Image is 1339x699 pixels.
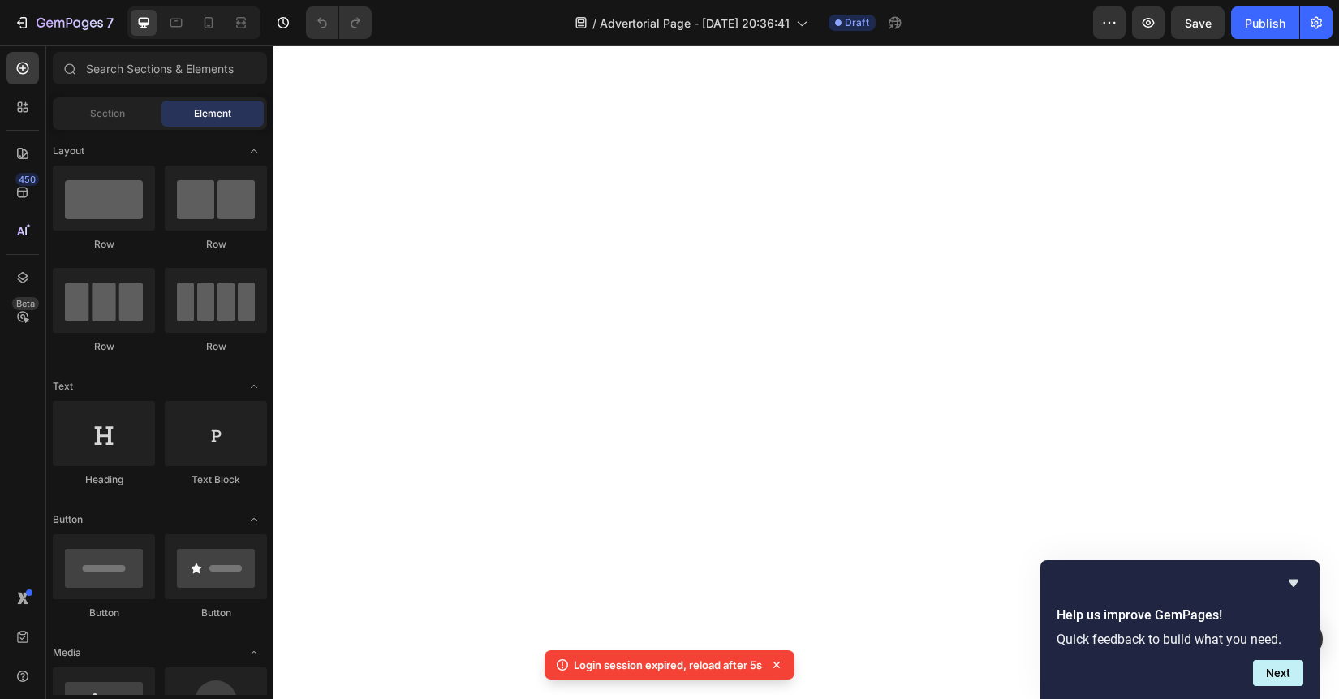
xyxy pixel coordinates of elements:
div: Row [165,339,267,354]
span: Toggle open [241,640,267,666]
span: Toggle open [241,373,267,399]
div: Undo/Redo [306,6,372,39]
button: Hide survey [1284,573,1303,593]
div: Heading [53,472,155,487]
span: Draft [845,15,869,30]
div: Beta [12,297,39,310]
h2: Help us improve GemPages! [1057,606,1303,625]
div: Row [165,237,267,252]
button: Publish [1231,6,1299,39]
button: Save [1171,6,1225,39]
span: Advertorial Page - [DATE] 20:36:41 [600,15,790,32]
div: 450 [15,173,39,186]
button: 7 [6,6,121,39]
span: Media [53,645,81,660]
div: Publish [1245,15,1285,32]
div: Row [53,237,155,252]
div: Button [53,606,155,620]
button: Next question [1253,660,1303,686]
span: Save [1185,16,1212,30]
span: Toggle open [241,507,267,533]
p: Login session expired, reload after 5s [574,657,762,673]
div: Button [165,606,267,620]
span: Section [90,106,125,121]
div: Help us improve GemPages! [1057,573,1303,686]
span: / [592,15,596,32]
div: Row [53,339,155,354]
span: Text [53,379,73,394]
iframe: Design area [273,45,1339,699]
span: Toggle open [241,138,267,164]
input: Search Sections & Elements [53,52,267,84]
span: Button [53,512,83,527]
p: 7 [106,13,114,32]
span: Layout [53,144,84,158]
span: Element [194,106,231,121]
p: Quick feedback to build what you need. [1057,632,1303,647]
div: Text Block [165,472,267,487]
